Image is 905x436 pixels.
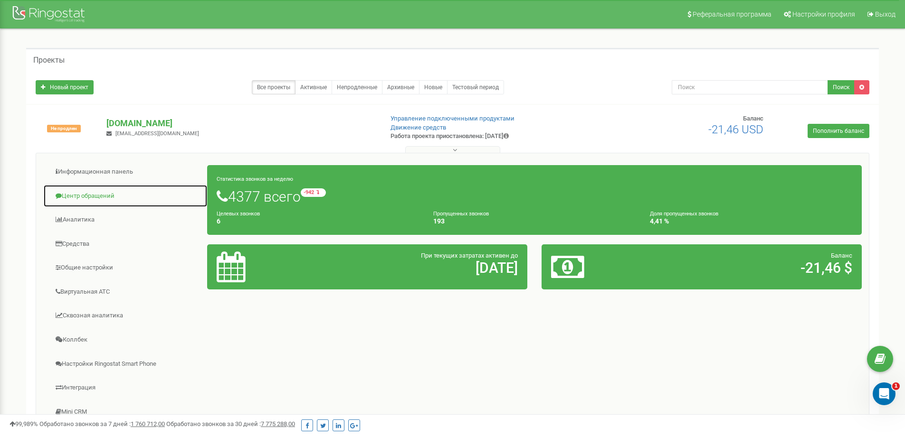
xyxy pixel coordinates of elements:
small: Пропущенных звонков [433,211,489,217]
span: Выход [875,10,895,18]
a: Тестовый период [447,80,504,94]
a: Mini CRM [43,400,208,424]
h4: 193 [433,218,636,225]
h4: 6 [217,218,419,225]
a: Новый проект [36,80,94,94]
h2: -21,46 $ [656,260,852,276]
iframe: Intercom live chat [873,382,895,405]
span: Обработано звонков за 30 дней : [166,420,295,427]
a: Активные [295,80,332,94]
span: Баланс [831,252,852,259]
h4: 4,41 % [650,218,852,225]
a: Центр обращений [43,185,208,208]
a: Сквозная аналитика [43,304,208,327]
a: Новые [419,80,448,94]
a: Непродленные [332,80,382,94]
small: Статистика звонков за неделю [217,176,293,182]
span: [EMAIL_ADDRESS][DOMAIN_NAME] [115,130,199,137]
span: 1 [892,382,900,390]
a: Аналитика [43,208,208,232]
span: При текущих затратах активен до [421,252,518,259]
h5: Проекты [33,56,65,65]
span: Реферальная программа [693,10,772,18]
a: Интеграция [43,376,208,399]
u: 7 775 288,00 [261,420,295,427]
a: Коллбек [43,328,208,352]
input: Поиск [672,80,828,94]
span: Обработано звонков за 7 дней : [39,420,165,427]
span: Не продлен [47,125,81,132]
h1: 4377 всего [217,188,852,204]
span: 99,989% [10,420,38,427]
u: 1 760 712,00 [131,420,165,427]
a: Движение средств [391,124,446,131]
button: Поиск [828,80,855,94]
a: Виртуальная АТС [43,280,208,304]
p: [DOMAIN_NAME] [106,117,375,130]
small: Целевых звонков [217,211,260,217]
a: Информационная панель [43,160,208,184]
a: Все проекты [252,80,295,94]
h2: [DATE] [322,260,518,276]
a: Общие настройки [43,256,208,279]
a: Настройки Ringostat Smart Phone [43,353,208,376]
a: Средства [43,232,208,256]
a: Пополнить баланс [808,124,869,138]
small: Доля пропущенных звонков [650,211,718,217]
p: Работа проекта приостановлена: [DATE] [391,132,588,141]
span: Баланс [743,115,763,122]
span: Настройки профиля [792,10,855,18]
a: Архивные [382,80,419,94]
small: -942 [301,188,326,197]
a: Управление подключенными продуктами [391,115,514,122]
span: -21,46 USD [708,123,763,136]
